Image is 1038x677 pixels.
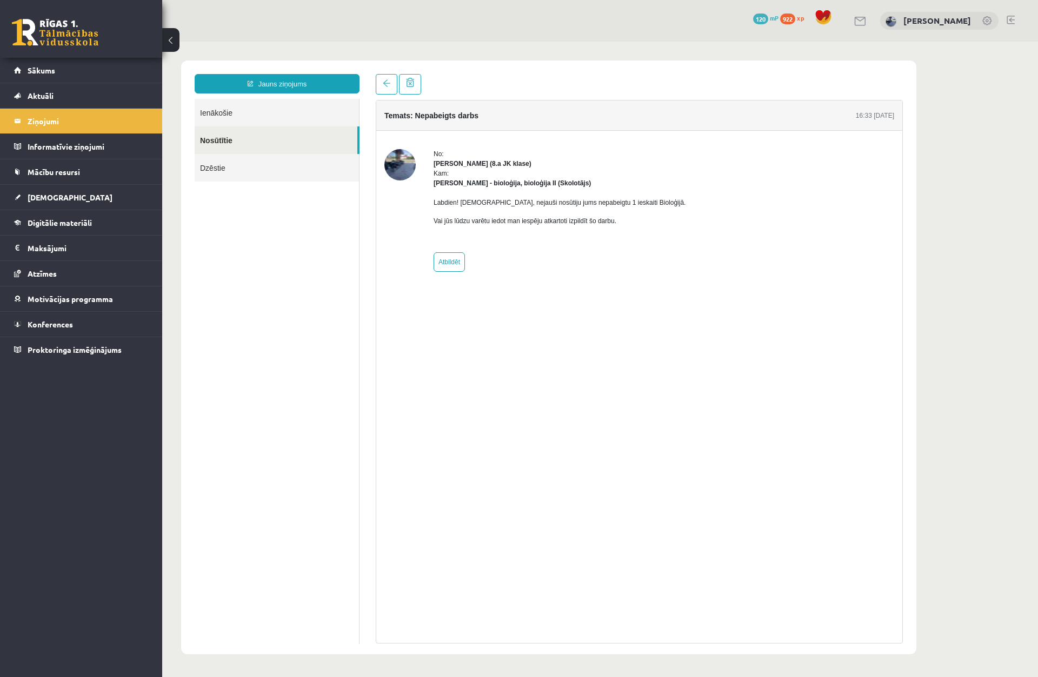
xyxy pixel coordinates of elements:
p: Labdien! [DEMOGRAPHIC_DATA], nejauši nosūtiju jums nepabeigtu 1 ieskaiti Bioloģijā. [271,156,523,166]
span: 120 [753,14,768,24]
a: Jauns ziņojums [32,32,197,52]
a: Ienākošie [32,57,197,85]
a: [PERSON_NAME] [903,15,971,26]
a: Proktoringa izmēģinājums [14,337,149,362]
img: Endijs Laizāns [222,108,254,139]
a: 922 xp [780,14,809,22]
span: Proktoringa izmēģinājums [28,345,122,354]
a: Maksājumi [14,236,149,260]
a: Atzīmes [14,261,149,286]
a: Ziņojumi [14,109,149,133]
span: Mācību resursi [28,167,80,177]
img: Endijs Laizāns [886,16,896,27]
a: 120 mP [753,14,778,22]
a: Atbildēt [271,211,303,230]
legend: Maksājumi [28,236,149,260]
a: Digitālie materiāli [14,210,149,235]
span: [DEMOGRAPHIC_DATA] [28,192,112,202]
span: Sākums [28,65,55,75]
div: No: [271,108,523,117]
a: Aktuāli [14,83,149,108]
span: Digitālie materiāli [28,218,92,227]
span: mP [770,14,778,22]
span: xp [797,14,804,22]
span: Aktuāli [28,91,54,100]
a: Nosūtītie [32,85,195,112]
div: Kam: [271,127,523,146]
a: Konferences [14,312,149,337]
strong: [PERSON_NAME] - bioloģija, bioloģija II (Skolotājs) [271,138,429,145]
a: Informatīvie ziņojumi [14,134,149,159]
span: Motivācijas programma [28,294,113,304]
legend: Ziņojumi [28,109,149,133]
div: 16:33 [DATE] [694,69,732,79]
a: [DEMOGRAPHIC_DATA] [14,185,149,210]
a: Dzēstie [32,112,197,140]
strong: [PERSON_NAME] (8.a JK klase) [271,118,369,126]
a: Mācību resursi [14,159,149,184]
a: Sākums [14,58,149,83]
p: Vai jūs lūdzu varētu iedot man iespēju atkartoti izpildīt šo darbu. [271,175,523,184]
span: Atzīmes [28,269,57,278]
a: Motivācijas programma [14,286,149,311]
a: Rīgas 1. Tālmācības vidusskola [12,19,98,46]
legend: Informatīvie ziņojumi [28,134,149,159]
h4: Temats: Nepabeigts darbs [222,70,316,78]
span: Konferences [28,319,73,329]
span: 922 [780,14,795,24]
